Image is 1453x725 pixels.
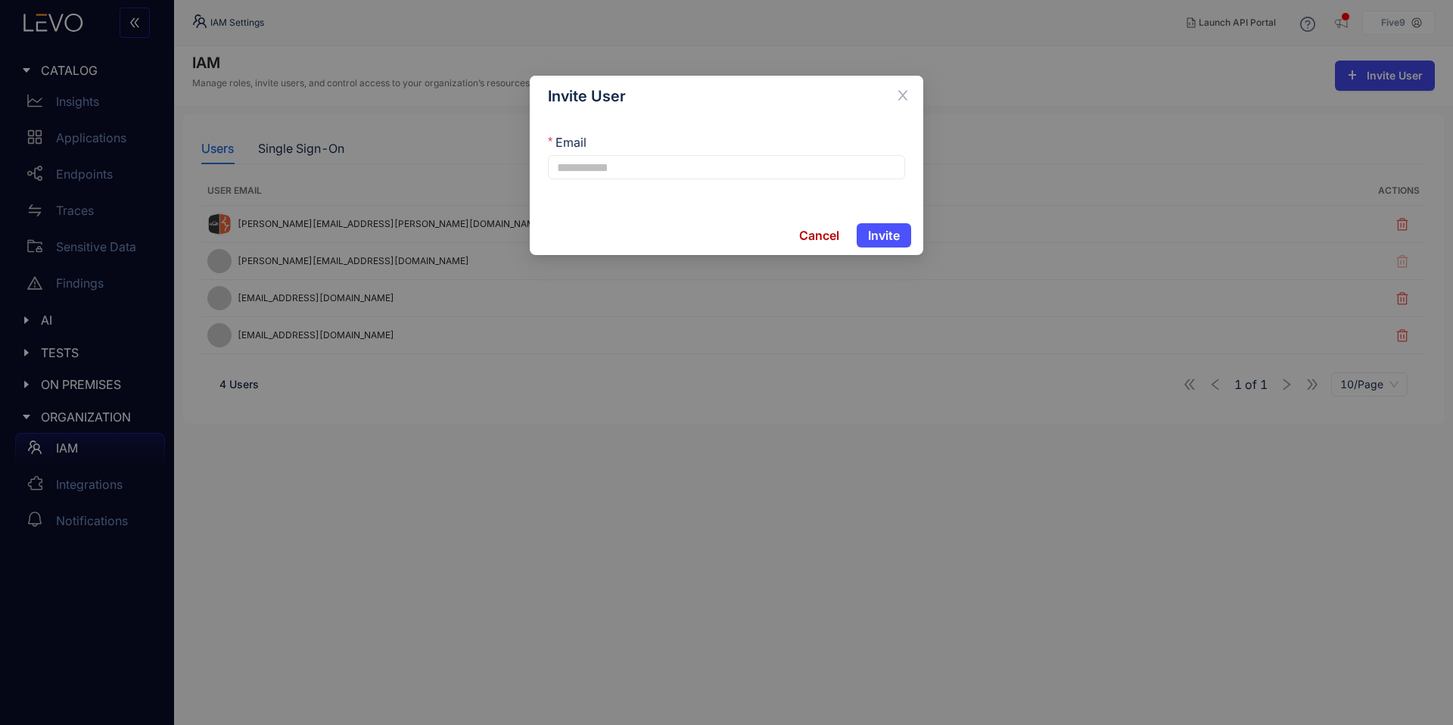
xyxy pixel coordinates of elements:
button: Invite [857,223,911,247]
input: Email [548,155,905,179]
div: Invite User [548,88,905,104]
span: Invite [868,229,900,242]
button: Cancel [788,223,851,247]
span: Cancel [799,229,839,242]
span: close [896,89,910,102]
label: Email [548,135,586,149]
button: Close [882,76,923,117]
